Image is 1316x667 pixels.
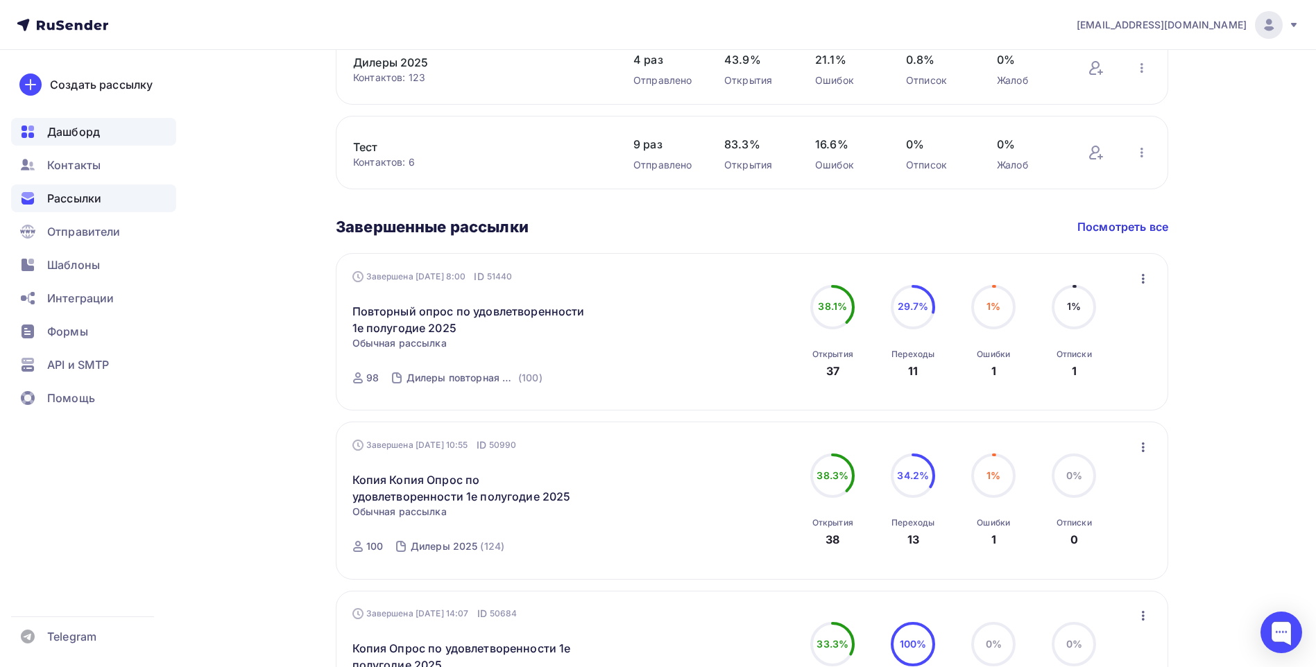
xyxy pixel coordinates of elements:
[490,607,518,621] span: 50684
[1070,531,1078,548] div: 0
[407,371,515,385] div: Дилеры повторная рассылка
[817,638,848,650] span: 33.3%
[724,51,787,68] span: 43.9%
[366,539,383,553] div: 100
[1057,517,1092,528] div: Отписки
[47,356,109,373] span: API и SMTP
[815,136,878,153] span: 16.6%
[353,71,606,85] div: Контактов: 123
[47,323,88,340] span: Формы
[47,157,101,173] span: Контакты
[906,73,969,87] div: Отписок
[11,251,176,279] a: Шаблоны
[997,51,1060,68] span: 0%
[353,139,589,155] a: Тест
[1072,363,1077,379] div: 1
[47,290,114,306] span: Интеграции
[11,118,176,146] a: Дашборд
[826,531,839,548] div: 38
[1066,469,1082,481] span: 0%
[633,73,697,87] div: Отправлено
[812,349,853,360] div: Открытия
[826,363,839,379] div: 37
[474,270,484,284] span: ID
[352,438,517,452] div: Завершена [DATE] 10:55
[489,438,517,452] span: 50990
[411,539,478,553] div: Дилеры 2025
[487,270,513,284] span: 51440
[997,73,1060,87] div: Жалоб
[47,390,95,406] span: Помощь
[891,517,934,528] div: Переходы
[906,136,969,153] span: 0%
[352,270,513,284] div: Завершена [DATE] 8:00
[633,136,697,153] span: 9 раз
[907,531,919,548] div: 13
[352,303,590,336] a: Повторный опрос по удовлетворенности 1е полугодие 2025
[891,349,934,360] div: Переходы
[336,217,529,236] h3: Завершенные рассылки
[518,371,542,385] div: (100)
[1077,218,1168,235] a: Посмотреть все
[906,158,969,172] div: Отписок
[11,184,176,212] a: Рассылки
[991,531,996,548] div: 1
[1067,300,1081,312] span: 1%
[352,607,518,621] div: Завершена [DATE] 14:07
[11,218,176,245] a: Отправители
[409,535,506,557] a: Дилеры 2025 (124)
[815,158,878,172] div: Ошибок
[986,469,1000,481] span: 1%
[815,73,878,87] div: Ошибок
[353,54,589,71] a: Дилеры 2025
[47,190,101,207] span: Рассылки
[477,438,486,452] span: ID
[352,336,447,350] span: Обычная рассылка
[633,158,697,172] div: Отправлено
[480,539,504,553] div: (124)
[11,318,176,345] a: Формы
[352,505,447,519] span: Обычная рассылка
[898,300,929,312] span: 29.7%
[724,136,787,153] span: 83.3%
[50,76,153,93] div: Создать рассылку
[997,136,1060,153] span: 0%
[47,628,96,645] span: Telegram
[986,300,1000,312] span: 1%
[1077,18,1247,32] span: [EMAIL_ADDRESS][DOMAIN_NAME]
[997,158,1060,172] div: Жалоб
[908,363,918,379] div: 11
[897,469,929,481] span: 34.2%
[477,607,487,621] span: ID
[47,257,100,273] span: Шаблоны
[724,73,787,87] div: Открытия
[47,223,121,240] span: Отправители
[724,158,787,172] div: Открытия
[633,51,697,68] span: 4 раз
[366,371,379,385] div: 98
[900,638,927,650] span: 100%
[352,471,590,505] a: Копия Копия Опрос по удовлетворенности 1е полугодие 2025
[812,517,853,528] div: Открытия
[11,151,176,179] a: Контакты
[353,155,606,169] div: Контактов: 6
[817,469,848,481] span: 38.3%
[977,517,1010,528] div: Ошибки
[906,51,969,68] span: 0.8%
[405,367,544,389] a: Дилеры повторная рассылка (100)
[1077,11,1299,39] a: [EMAIL_ADDRESS][DOMAIN_NAME]
[991,363,996,379] div: 1
[47,123,100,140] span: Дашборд
[815,51,878,68] span: 21.1%
[986,638,1002,650] span: 0%
[1057,349,1092,360] div: Отписки
[818,300,847,312] span: 38.1%
[977,349,1010,360] div: Ошибки
[1066,638,1082,650] span: 0%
